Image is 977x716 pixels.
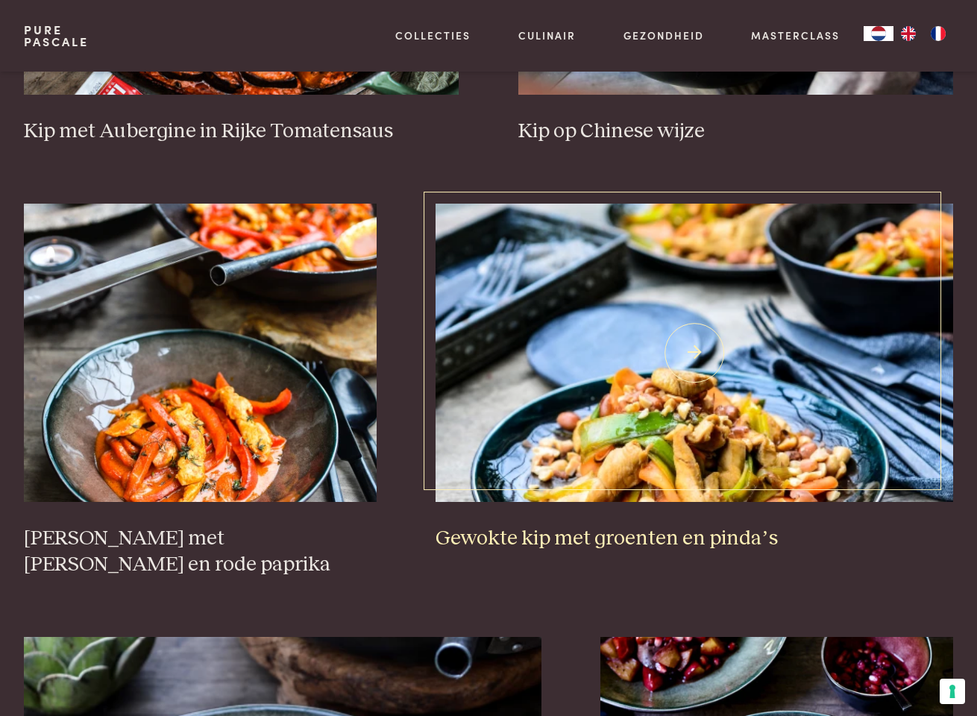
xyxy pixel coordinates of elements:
[623,28,704,43] a: Gezondheid
[24,526,377,577] h3: [PERSON_NAME] met [PERSON_NAME] en rode paprika
[751,28,840,43] a: Masterclass
[923,26,953,41] a: FR
[518,119,953,145] h3: Kip op Chinese wijze
[436,526,953,552] h3: Gewokte kip met groenten en pinda’s
[24,24,89,48] a: PurePascale
[24,119,459,145] h3: Kip met Aubergine in Rijke Tomatensaus
[864,26,953,41] aside: Language selected: Nederlands
[436,204,953,551] a: Gewokte kip met groenten en pinda’s Gewokte kip met groenten en pinda’s
[436,204,953,502] img: Gewokte kip met groenten en pinda’s
[940,679,965,704] button: Uw voorkeuren voor toestemming voor trackingtechnologieën
[24,204,377,502] img: Curry met kip en rode paprika
[893,26,923,41] a: EN
[518,28,576,43] a: Culinair
[864,26,893,41] div: Language
[893,26,953,41] ul: Language list
[24,204,377,577] a: Curry met kip en rode paprika [PERSON_NAME] met [PERSON_NAME] en rode paprika
[864,26,893,41] a: NL
[395,28,471,43] a: Collecties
